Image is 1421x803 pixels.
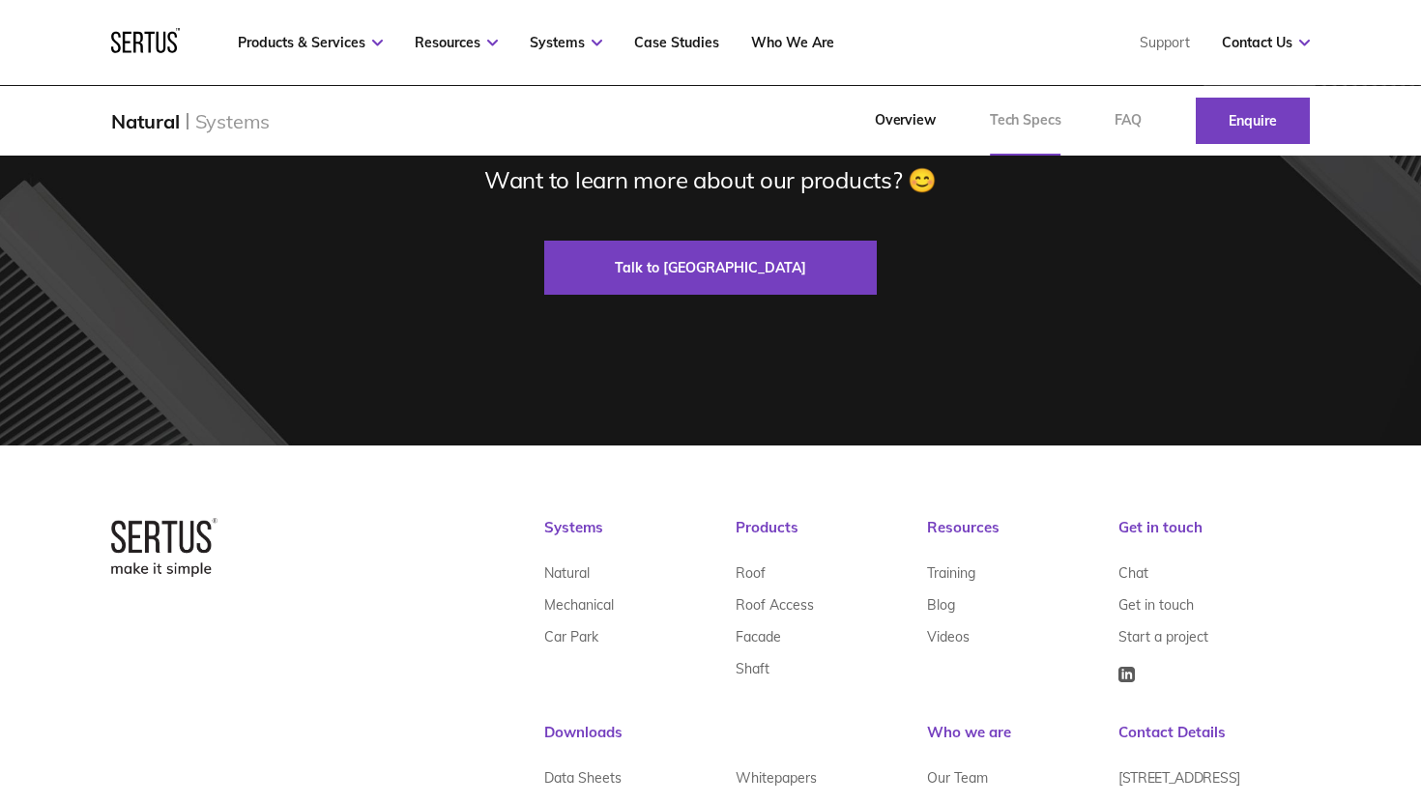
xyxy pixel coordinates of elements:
a: Videos [927,620,970,652]
a: Roof [736,557,766,588]
a: Data Sheets [544,761,622,793]
div: Resources [927,518,1118,557]
a: Chat [1118,557,1148,588]
a: FAQ [1087,86,1169,156]
div: Systems [544,518,736,557]
a: Roof Access [736,588,814,620]
a: Support [1140,34,1190,51]
a: Resources [415,34,498,51]
a: Mechanical [544,588,614,620]
a: Shaft [736,652,769,684]
a: Our Team [927,761,988,793]
a: Case Studies [634,34,719,51]
iframe: Chat Widget [1073,579,1421,803]
a: Natural [544,557,590,588]
img: logo-box-2bec1e6d7ed5feb70a4f09a85fa1bbdd.png [111,518,217,576]
a: Whitepapers [736,761,817,793]
a: Talk to [GEOGRAPHIC_DATA] [544,241,877,295]
a: Contact Us [1222,34,1310,51]
a: Products & Services [238,34,383,51]
div: Who we are [927,723,1118,761]
div: Downloads [544,723,927,761]
a: Car Park [544,620,598,652]
a: Who We Are [751,34,834,51]
div: Products [736,518,927,557]
a: Enquire [1196,98,1310,144]
div: Get in touch [1118,518,1310,557]
a: Systems [530,34,602,51]
a: Facade [736,620,781,652]
a: Blog [927,588,955,620]
a: Tech Specs [963,86,1088,156]
div: Want to learn more about our products? 😊 [484,165,937,194]
a: Training [927,557,975,588]
div: Systems [195,109,271,133]
div: Natural [111,109,180,133]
